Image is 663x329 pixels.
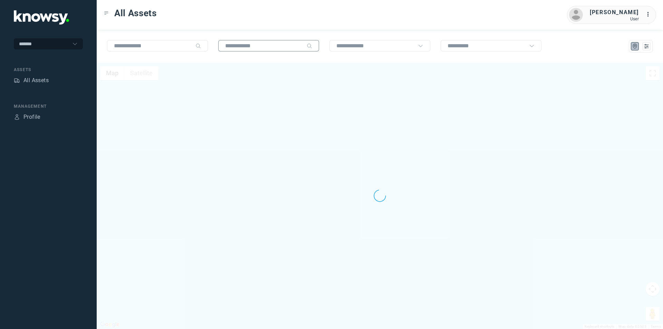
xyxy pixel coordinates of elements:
img: avatar.png [569,8,583,22]
div: Assets [14,77,20,84]
div: Management [14,103,83,109]
div: Profile [23,113,40,121]
div: User [590,17,639,21]
div: Assets [14,67,83,73]
a: AssetsAll Assets [14,76,49,85]
div: List [643,43,650,49]
a: ProfileProfile [14,113,40,121]
img: Application Logo [14,10,69,25]
div: Search [307,43,312,49]
tspan: ... [646,12,653,17]
div: : [646,10,654,19]
div: Map [632,43,638,49]
div: : [646,10,654,20]
div: Toggle Menu [104,11,109,16]
div: Search [195,43,201,49]
div: All Assets [23,76,49,85]
div: [PERSON_NAME] [590,8,639,17]
div: Profile [14,114,20,120]
span: All Assets [114,7,157,19]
